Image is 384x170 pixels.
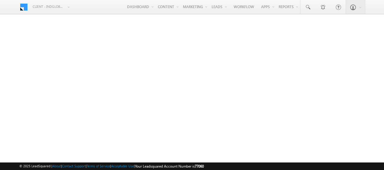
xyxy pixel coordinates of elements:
span: Your Leadsquared Account Number is [135,164,204,168]
a: Terms of Service [87,164,110,168]
a: Acceptable Use [111,164,134,168]
a: Contact Support [62,164,86,168]
span: 77060 [195,164,204,168]
span: © 2025 LeadSquared | | | | | [19,163,204,169]
span: Client - indglobal1 (77060) [33,4,64,10]
a: About [52,164,61,168]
